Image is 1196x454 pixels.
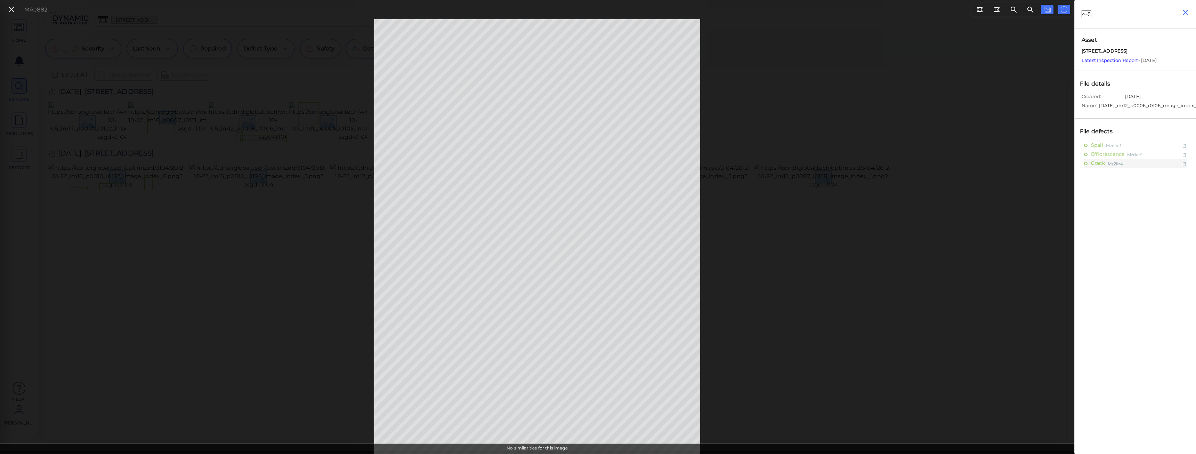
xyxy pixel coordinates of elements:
div: File details [1078,78,1119,90]
span: Mzdae1 [1127,150,1142,159]
iframe: Chat [1166,423,1191,449]
a: Latest Inspection Report [1082,57,1138,63]
span: Asset [1082,36,1189,44]
span: Created: [1082,93,1123,102]
div: EfflorescenceMzdae1 [1078,150,1193,159]
div: SpallMzdea1 [1078,141,1193,150]
span: Efflorescence [1091,150,1124,159]
div: File defects [1078,126,1122,137]
span: - [DATE] [1082,57,1157,63]
div: MAe882 [24,6,47,14]
span: Mzdea1 [1106,141,1121,150]
span: Crack [1091,159,1105,168]
span: Spall [1091,141,1103,150]
div: CrackMz2fe4 [1078,159,1193,168]
span: 4644 / 110th Avenue South [1082,48,1128,55]
span: Mz2fe4 [1108,159,1123,168]
span: Name: [1082,102,1097,111]
span: [DATE] [1125,93,1141,102]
